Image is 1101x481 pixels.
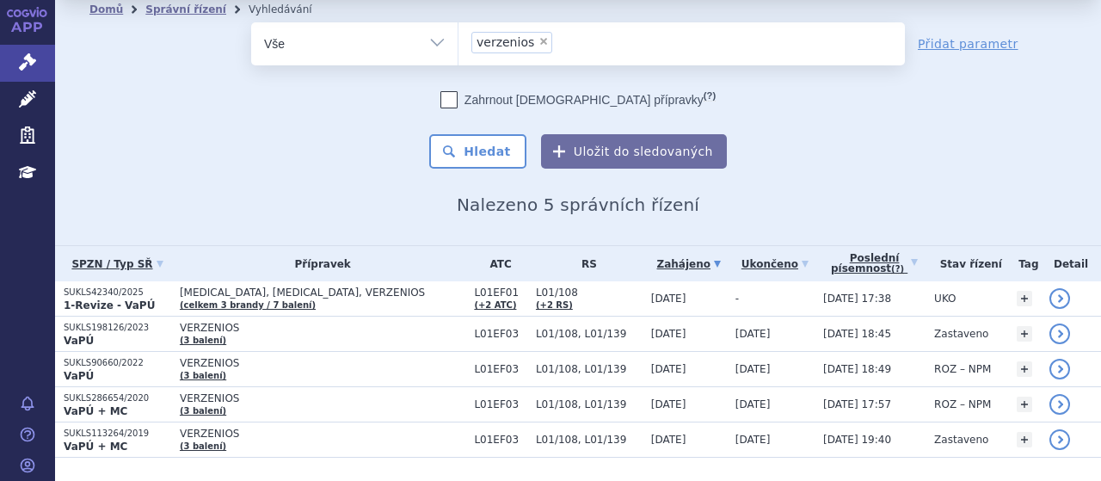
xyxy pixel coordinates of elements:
label: Zahrnout [DEMOGRAPHIC_DATA] přípravky [440,91,716,108]
a: detail [1049,394,1070,415]
span: [DATE] [651,328,686,340]
span: [DATE] 19:40 [823,434,891,446]
span: L01/108 [536,287,643,299]
button: Hledat [429,134,526,169]
strong: VaPÚ [64,370,94,382]
span: verzenios [477,36,534,48]
span: [DATE] [735,328,771,340]
a: Správní řízení [145,3,226,15]
span: L01EF03 [474,363,527,375]
strong: VaPÚ + MC [64,441,127,453]
a: Poslednípísemnost(?) [823,246,926,281]
a: + [1017,361,1032,377]
span: [MEDICAL_DATA], [MEDICAL_DATA], VERZENIOS [180,287,465,299]
span: L01EF03 [474,398,527,410]
input: verzenios [557,31,567,52]
a: Zahájeno [651,252,727,276]
a: (3 balení) [180,336,226,345]
span: ROZ – NPM [934,363,991,375]
th: Přípravek [171,246,465,281]
span: [DATE] 17:38 [823,293,891,305]
p: SUKLS113264/2019 [64,428,171,440]
strong: VaPÚ + MC [64,405,127,417]
span: L01EF03 [474,328,527,340]
span: × [538,36,549,46]
a: Domů [89,3,123,15]
a: + [1017,326,1032,342]
a: detail [1049,429,1070,450]
a: detail [1049,288,1070,309]
span: [DATE] 18:49 [823,363,891,375]
span: L01EF03 [474,434,527,446]
a: detail [1049,359,1070,379]
span: L01/108, L01/139 [536,398,643,410]
abbr: (?) [704,90,716,102]
a: (3 balení) [180,441,226,451]
th: RS [527,246,643,281]
span: L01EF01 [474,287,527,299]
span: VERZENIOS [180,322,465,334]
span: [DATE] 18:45 [823,328,891,340]
a: + [1017,397,1032,412]
p: SUKLS286654/2020 [64,392,171,404]
span: L01/108, L01/139 [536,328,643,340]
span: Zastaveno [934,328,988,340]
span: L01/108, L01/139 [536,363,643,375]
a: + [1017,432,1032,447]
span: VERZENIOS [180,357,465,369]
span: [DATE] [651,398,686,410]
span: [DATE] [735,434,771,446]
span: [DATE] 17:57 [823,398,891,410]
th: Tag [1008,246,1042,281]
p: SUKLS90660/2022 [64,357,171,369]
th: Stav řízení [926,246,1007,281]
a: (+2 RS) [536,300,573,310]
a: + [1017,291,1032,306]
span: L01/108, L01/139 [536,434,643,446]
a: (3 balení) [180,406,226,416]
p: SUKLS42340/2025 [64,287,171,299]
span: [DATE] [735,363,771,375]
span: VERZENIOS [180,428,465,440]
a: (3 balení) [180,371,226,380]
span: UKO [934,293,956,305]
button: Uložit do sledovaných [541,134,727,169]
strong: VaPÚ [64,335,94,347]
a: SPZN / Typ SŘ [64,252,171,276]
abbr: (?) [891,264,904,274]
span: [DATE] [735,398,771,410]
span: VERZENIOS [180,392,465,404]
span: [DATE] [651,434,686,446]
span: Nalezeno 5 správních řízení [457,194,699,215]
span: [DATE] [651,293,686,305]
a: Ukončeno [735,252,815,276]
strong: 1-Revize - VaPÚ [64,299,155,311]
a: (celkem 3 brandy / 7 balení) [180,300,316,310]
span: - [735,293,739,305]
span: ROZ – NPM [934,398,991,410]
span: Zastaveno [934,434,988,446]
p: SUKLS198126/2023 [64,322,171,334]
a: Přidat parametr [918,35,1018,52]
th: ATC [465,246,527,281]
a: (+2 ATC) [474,300,516,310]
th: Detail [1041,246,1101,281]
a: detail [1049,324,1070,344]
span: [DATE] [651,363,686,375]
